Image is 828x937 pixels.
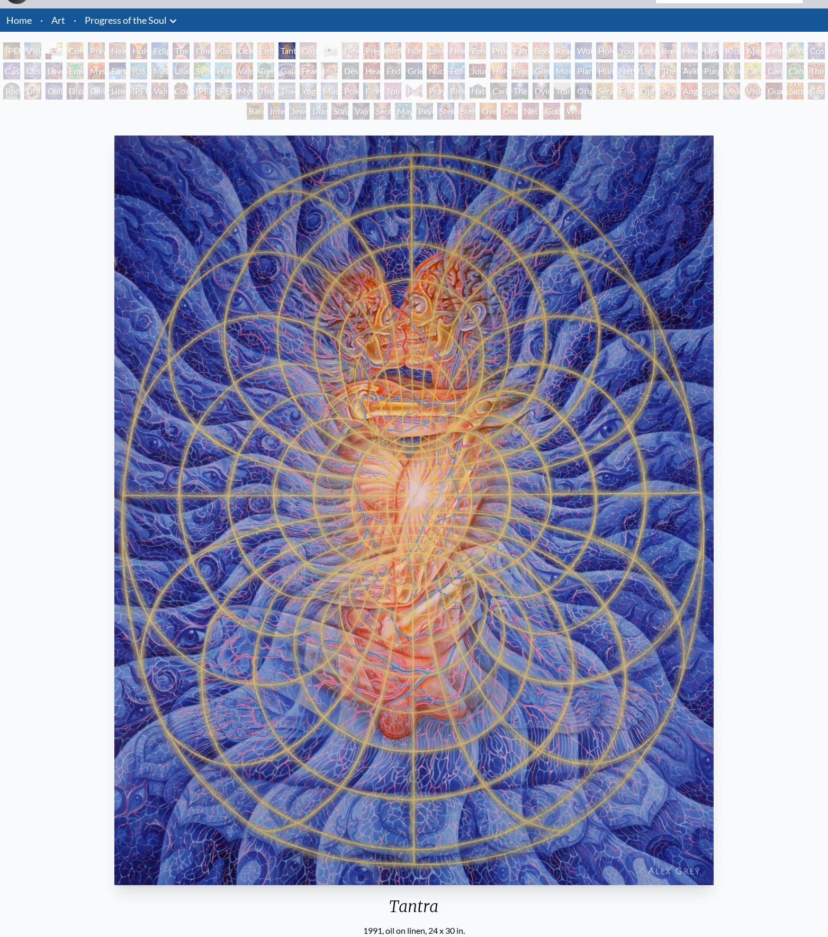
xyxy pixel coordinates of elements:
[638,42,655,59] div: Laughing Man
[787,62,804,79] div: Cannabacchus
[787,83,804,100] div: Sunyata
[88,42,105,59] div: Praying
[469,62,486,79] div: Journey of the Wounded Healer
[511,83,528,100] div: The Soul Finds It's Way
[130,83,147,100] div: [PERSON_NAME]
[257,83,274,100] div: The Seer
[406,62,422,79] div: Grieving
[173,62,190,79] div: Lilacs
[278,42,295,59] div: Tantra
[480,103,497,120] div: Oversoul
[331,103,348,120] div: Song of Vajra Being
[109,83,126,100] div: Liberation Through Seeing
[257,62,274,79] div: Tree & Person
[173,42,190,59] div: The Kiss
[744,83,761,100] div: Vision Crystal Tondo
[363,62,380,79] div: Headache
[702,62,719,79] div: Purging
[236,83,253,100] div: Mystic Eye
[660,62,677,79] div: The Shulgins and their Alchemical Angels
[522,103,539,120] div: Net of Being
[660,83,677,100] div: Psychomicrograph of a Fractal Paisley Cherub Feather Tip
[416,103,433,120] div: Peyote Being
[723,83,740,100] div: Vision Crystal
[374,103,391,120] div: Secret Writing Being
[575,62,592,79] div: Planetary Prayers
[744,62,761,79] div: Cannabis Mudra
[363,42,380,59] div: Pregnancy
[554,83,571,100] div: Transfiguration
[564,103,581,120] div: White Light
[617,83,634,100] div: Fractal Eyes
[554,42,571,59] div: Reading
[151,62,168,79] div: Metamorphosis
[533,83,550,100] div: Dying
[723,42,740,59] div: Kiss of the [MEDICAL_DATA]
[342,62,359,79] div: Despair
[384,42,401,59] div: Birth
[363,83,380,100] div: Firewalking
[596,42,613,59] div: Holy Family
[110,924,718,937] div: 1991, oil on linen, 24 x 30 in.
[501,103,518,120] div: One
[808,83,825,100] div: Cosmic Elf
[278,62,295,79] div: Gaia
[342,83,359,100] div: Power to the Peaceful
[702,83,719,100] div: Spectral Lotus
[490,83,507,100] div: Caring
[247,103,264,120] div: Bardo Being
[6,14,32,26] a: Home
[617,42,634,59] div: Young & Old
[766,83,782,100] div: Guardian of Infinite Vision
[638,62,655,79] div: Lightworker
[596,83,613,100] div: Seraphic Transport Docking on the Third Eye
[130,42,147,59] div: Holy Grail
[533,42,550,59] div: Boo-boo
[46,42,62,59] div: Body, Mind, Spirit
[617,62,634,79] div: Networks
[236,42,253,59] div: Ocean of Love Bliss
[766,42,782,59] div: Empowerment
[808,42,825,59] div: Cosmic Creativity
[321,83,338,100] div: Mudra
[24,83,41,100] div: DMT - The Spirit Molecule
[194,62,211,79] div: Symbiosis: Gall Wasp & Oak Tree
[24,62,41,79] div: Cosmic Lovers
[88,62,105,79] div: Mysteriosa 2
[395,103,412,120] div: Mayan Being
[300,42,317,59] div: Copulating
[533,62,550,79] div: Glimpsing the Empyrean
[575,42,592,59] div: Wonder
[109,42,126,59] div: New Man New Woman
[490,42,507,59] div: Promise
[109,62,126,79] div: Earth Energies
[215,42,232,59] div: Kissing
[300,83,317,100] div: Yogi & the Möbius Sphere
[766,62,782,79] div: Cannabis Sutra
[67,83,84,100] div: Dissectional Art for Tool's Lateralus CD
[448,83,465,100] div: Blessing Hand
[67,62,84,79] div: Emerald Grail
[268,103,285,120] div: Interbeing
[278,83,295,100] div: Theologue
[46,62,62,79] div: Love is a Cosmic Force
[51,13,65,28] a: Art
[554,62,571,79] div: Monochord
[469,83,486,100] div: Nature of Mind
[787,42,804,59] div: Bond
[427,62,444,79] div: Nuclear Crucifixion
[194,83,211,100] div: [PERSON_NAME]
[46,83,62,100] div: Collective Vision
[511,62,528,79] div: Prostration
[236,62,253,79] div: Vajra Horse
[114,136,714,885] img: Tantra-1991-Alex-Grey-watermarked.jpg
[69,8,80,32] li: ·
[511,42,528,59] div: Family
[490,62,507,79] div: Holy Fire
[808,62,825,79] div: Third Eye Tears of Joy
[88,83,105,100] div: Deities & Demons Drinking from the Milky Pool
[702,42,719,59] div: Lightweaver
[3,83,20,100] div: Body/Mind as a Vibratory Field of Energy
[3,42,20,59] div: [PERSON_NAME] & Eve
[321,62,338,79] div: Insomnia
